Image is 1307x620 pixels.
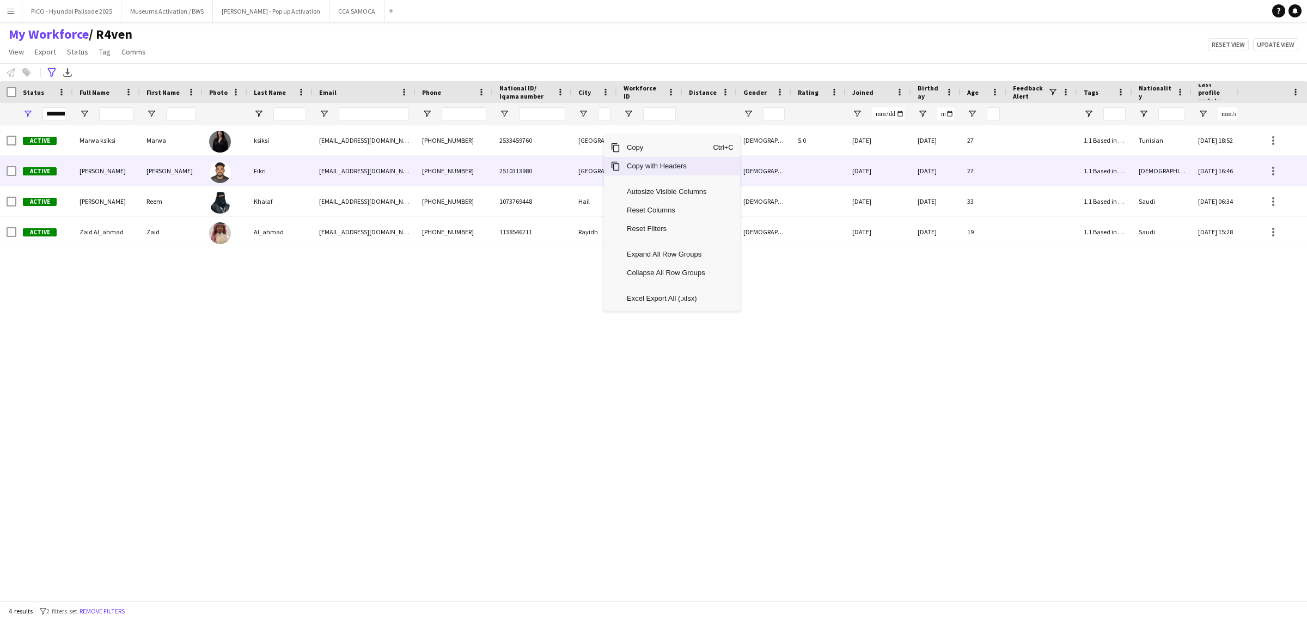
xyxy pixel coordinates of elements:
[313,217,416,247] div: [EMAIL_ADDRESS][DOMAIN_NAME]
[798,88,819,96] span: Rating
[1077,125,1132,155] div: 1.1 Based in [GEOGRAPHIC_DATA], 2.2 English Level = 2/3 Good, Final Saudi Event Award Staff, Phot...
[937,107,954,120] input: Birthday Filter Input
[578,88,591,96] span: City
[247,125,313,155] div: ksiksi
[422,109,432,119] button: Open Filter Menu
[442,107,486,120] input: Phone Filter Input
[61,66,74,79] app-action-btn: Export XLSX
[80,136,115,144] span: Marwa ksiksi
[852,88,874,96] span: Joined
[737,125,791,155] div: [DEMOGRAPHIC_DATA]
[319,109,329,119] button: Open Filter Menu
[852,109,862,119] button: Open Filter Menu
[247,217,313,247] div: Al_ahmad
[1132,125,1192,155] div: Tunisian
[743,109,753,119] button: Open Filter Menu
[67,47,88,57] span: Status
[743,88,767,96] span: Gender
[911,217,961,247] div: [DATE]
[209,222,231,244] img: Zaid Al_ahmad
[1077,156,1132,186] div: 1.1 Based in [GEOGRAPHIC_DATA], 2.2 English Level = 2/3 Good, Presentable B
[572,217,617,247] div: Rayidh
[23,88,44,96] span: Status
[1077,217,1132,247] div: 1.1 Based in [GEOGRAPHIC_DATA], 2.1 English Level = 1/3 Poor, Presentable B
[46,607,77,615] span: 2 filters set
[99,107,133,120] input: Full Name Filter Input
[146,88,180,96] span: First Name
[1103,107,1126,120] input: Tags Filter Input
[499,167,532,175] span: 2510313980
[146,109,156,119] button: Open Filter Menu
[911,186,961,216] div: [DATE]
[1077,186,1132,216] div: 1.1 Based in [GEOGRAPHIC_DATA], 2.1 English Level = 1/3 Poor, Presentable B
[313,156,416,186] div: [EMAIL_ADDRESS][DOMAIN_NAME]
[1139,109,1149,119] button: Open Filter Menu
[254,88,286,96] span: Last Name
[620,201,713,220] span: Reset Columns
[961,156,1006,186] div: 27
[1084,88,1098,96] span: Tags
[313,186,416,216] div: [EMAIL_ADDRESS][DOMAIN_NAME]
[1139,84,1172,100] span: Nationality
[911,125,961,155] div: [DATE]
[846,156,911,186] div: [DATE]
[617,125,682,155] div: 1853
[416,217,493,247] div: [PHONE_NUMBER]
[846,125,911,155] div: [DATE]
[620,220,713,238] span: Reset Filters
[713,138,736,157] span: Ctrl+C
[499,228,532,236] span: 1138546211
[319,88,337,96] span: Email
[620,245,713,264] span: Expand All Row Groups
[80,109,89,119] button: Open Filter Menu
[872,107,905,120] input: Joined Filter Input
[624,109,633,119] button: Open Filter Menu
[620,183,713,201] span: Autosize Visible Columns
[499,136,532,144] span: 2533459760
[209,88,228,96] span: Photo
[961,186,1006,216] div: 33
[961,217,1006,247] div: 19
[572,186,617,216] div: Hail
[689,88,717,96] span: Distance
[95,45,115,59] a: Tag
[1192,125,1251,155] div: [DATE] 18:52
[1253,38,1298,51] button: Update view
[247,156,313,186] div: Fikri
[572,125,617,155] div: [GEOGRAPHIC_DATA]
[846,217,911,247] div: [DATE]
[1192,156,1251,186] div: [DATE] 16:46
[737,186,791,216] div: [DEMOGRAPHIC_DATA]
[30,45,60,59] a: Export
[273,107,306,120] input: Last Name Filter Input
[1084,109,1094,119] button: Open Filter Menu
[620,289,713,308] span: Excel Export All (.xlsx)
[1132,156,1192,186] div: [DEMOGRAPHIC_DATA]
[23,109,33,119] button: Open Filter Menu
[967,109,977,119] button: Open Filter Menu
[23,198,57,206] span: Active
[416,156,493,186] div: [PHONE_NUMBER]
[213,1,329,22] button: [PERSON_NAME] - Pop up Activation
[254,109,264,119] button: Open Filter Menu
[1013,84,1048,100] span: Feedback Alert
[422,88,441,96] span: Phone
[763,107,785,120] input: Gender Filter Input
[140,125,203,155] div: Marwa
[4,45,28,59] a: View
[23,228,57,236] span: Active
[89,26,132,42] span: R4ven
[23,167,57,175] span: Active
[1158,107,1185,120] input: Nationality Filter Input
[209,131,231,153] img: Marwa ksiksi
[1198,109,1208,119] button: Open Filter Menu
[624,84,663,100] span: Workforce ID
[140,156,203,186] div: [PERSON_NAME]
[63,45,93,59] a: Status
[99,47,111,57] span: Tag
[9,47,24,57] span: View
[1218,107,1244,120] input: Last profile update Filter Input
[140,217,203,247] div: Zaid
[77,605,127,617] button: Remove filters
[1132,217,1192,247] div: Saudi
